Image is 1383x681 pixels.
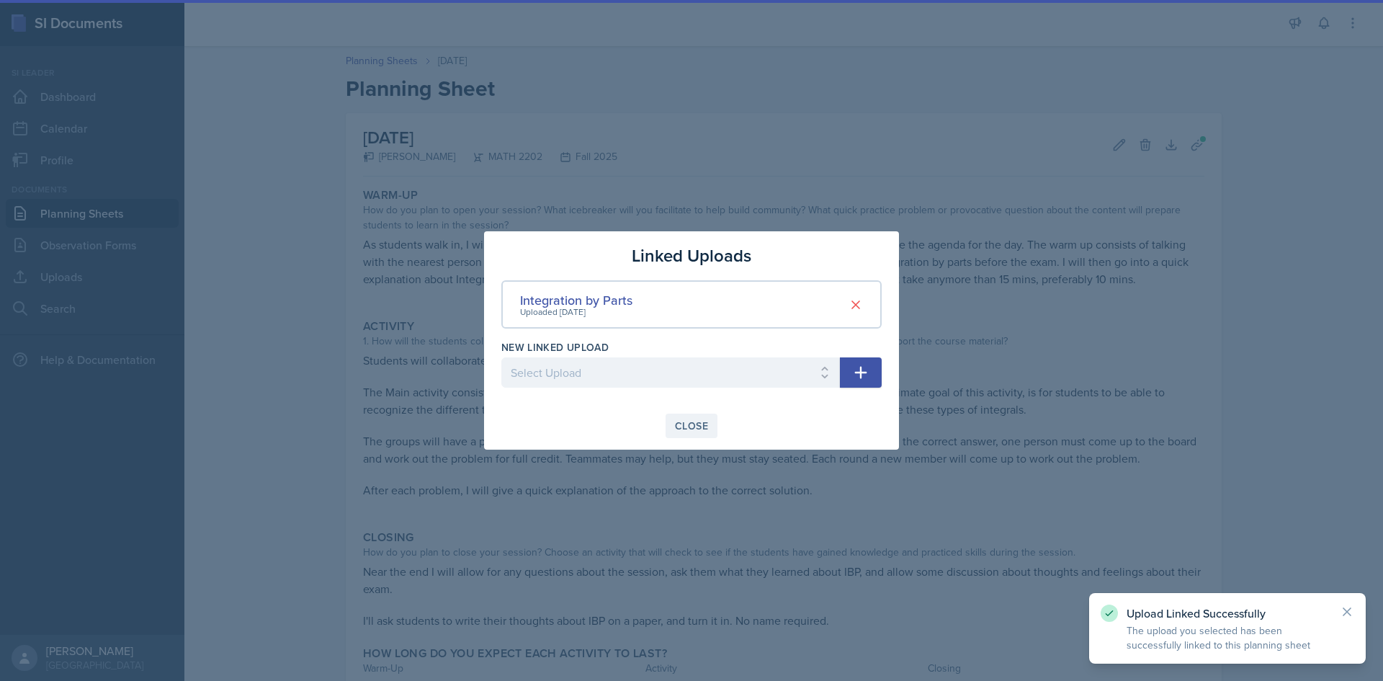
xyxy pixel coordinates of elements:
p: Upload Linked Successfully [1127,606,1328,620]
div: Uploaded [DATE] [520,306,632,319]
label: New Linked Upload [501,340,609,355]
div: Close [675,420,708,432]
p: The upload you selected has been successfully linked to this planning sheet [1127,623,1328,652]
h3: Linked Uploads [632,243,751,269]
button: Close [666,414,717,438]
div: Integration by Parts [520,290,632,310]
